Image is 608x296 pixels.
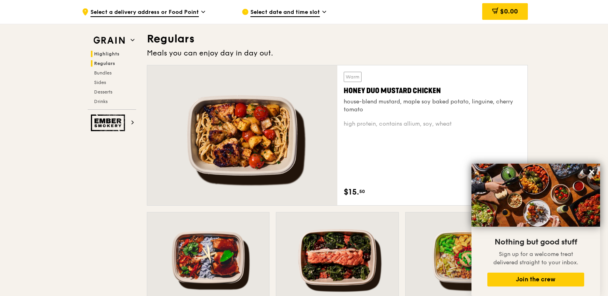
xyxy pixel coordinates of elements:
[147,32,528,46] h3: Regulars
[94,99,108,104] span: Drinks
[94,51,119,57] span: Highlights
[94,89,112,95] span: Desserts
[91,33,127,48] img: Grain web logo
[344,85,521,96] div: Honey Duo Mustard Chicken
[94,70,112,76] span: Bundles
[344,72,362,82] div: Warm
[344,186,359,198] span: $15.
[250,8,320,17] span: Select date and time slot
[91,115,127,131] img: Ember Smokery web logo
[359,188,365,195] span: 50
[94,61,115,66] span: Regulars
[344,98,521,114] div: house-blend mustard, maple soy baked potato, linguine, cherry tomato
[500,8,518,15] span: $0.00
[90,8,199,17] span: Select a delivery address or Food Point
[487,273,584,286] button: Join the crew
[94,80,106,85] span: Sides
[494,237,577,247] span: Nothing but good stuff
[147,48,528,59] div: Meals you can enjoy day in day out.
[585,166,598,178] button: Close
[493,251,578,266] span: Sign up for a welcome treat delivered straight to your inbox.
[471,164,600,227] img: DSC07876-Edit02-Large.jpeg
[344,120,521,128] div: high protein, contains allium, soy, wheat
